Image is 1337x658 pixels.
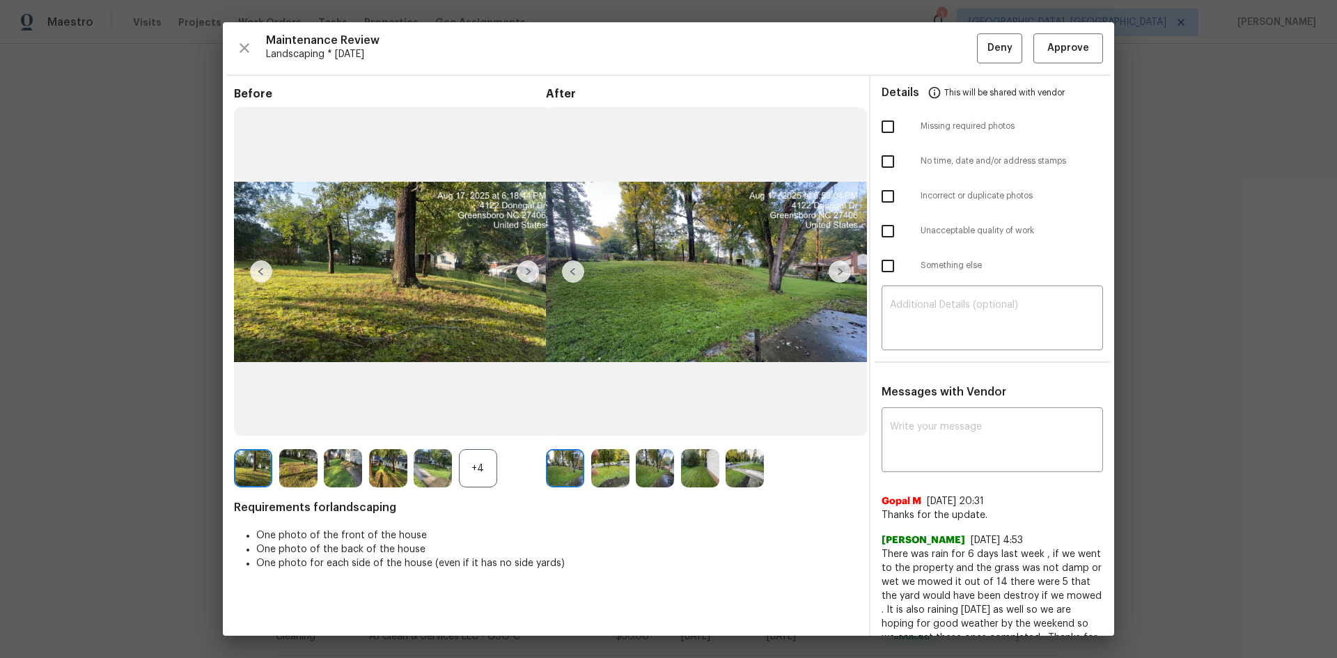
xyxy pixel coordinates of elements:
button: Deny [977,33,1022,63]
span: After [546,87,858,101]
span: Messages with Vendor [882,386,1006,398]
span: Thanks for the update. [882,508,1103,522]
div: Incorrect or duplicate photos [870,179,1114,214]
span: Approve [1047,40,1089,57]
span: Gopal M [882,494,921,508]
img: right-chevron-button-url [517,260,539,283]
span: Requirements for landscaping [234,501,858,515]
span: Deny [987,40,1012,57]
div: No time, date and/or address stamps [870,144,1114,179]
li: One photo for each side of the house (even if it has no side yards) [256,556,858,570]
div: Unacceptable quality of work [870,214,1114,249]
li: One photo of the back of the house [256,542,858,556]
img: left-chevron-button-url [562,260,584,283]
span: Landscaping * [DATE] [266,47,977,61]
span: Unacceptable quality of work [921,225,1103,237]
span: Missing required photos [921,120,1103,132]
span: Before [234,87,546,101]
button: Approve [1033,33,1103,63]
img: right-chevron-button-url [829,260,851,283]
span: [PERSON_NAME] [882,533,965,547]
span: Details [882,76,919,109]
span: Incorrect or duplicate photos [921,190,1103,202]
span: [DATE] 20:31 [927,496,984,506]
div: Missing required photos [870,109,1114,144]
div: Something else [870,249,1114,283]
span: [DATE] 4:53 [971,535,1023,545]
span: No time, date and/or address stamps [921,155,1103,167]
div: +4 [459,449,497,487]
span: Something else [921,260,1103,272]
li: One photo of the front of the house [256,528,858,542]
img: left-chevron-button-url [250,260,272,283]
span: Maintenance Review [266,33,977,47]
span: This will be shared with vendor [944,76,1065,109]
